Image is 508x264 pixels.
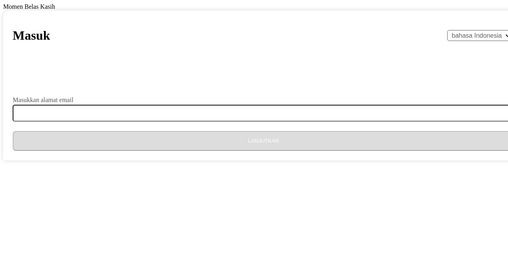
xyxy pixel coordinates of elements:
[13,97,73,103] label: Masukkan alamat email
[13,28,50,43] h1: Masuk
[3,3,505,10] div: Momen Belas Kasih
